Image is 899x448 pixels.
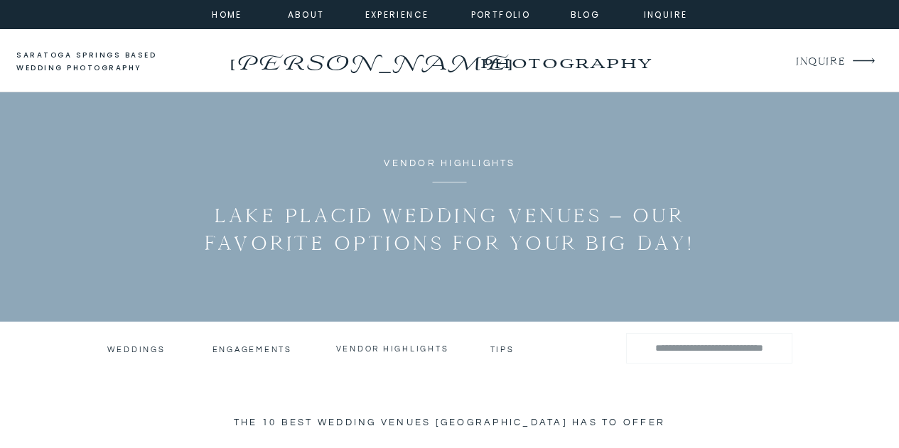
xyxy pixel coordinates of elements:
[452,43,679,82] a: photography
[560,7,611,20] a: Blog
[92,416,807,430] h2: The 10 Best Wedding Venues [GEOGRAPHIC_DATA] Has to Offer
[107,344,163,354] a: Weddings
[365,7,423,20] a: experience
[384,158,515,168] a: Vendor Highlights
[212,344,296,354] a: engagements
[490,344,517,351] a: tips
[640,7,691,20] a: inquire
[226,46,515,69] a: [PERSON_NAME]
[288,7,320,20] a: about
[336,344,450,354] a: vendor highlights
[200,202,700,257] h1: Lake Placid Wedding Venues – Our Favorite Options for your Big Day!
[16,49,183,75] a: saratoga springs based wedding photography
[208,7,247,20] a: home
[796,53,844,72] a: INQUIRE
[470,7,532,20] a: portfolio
